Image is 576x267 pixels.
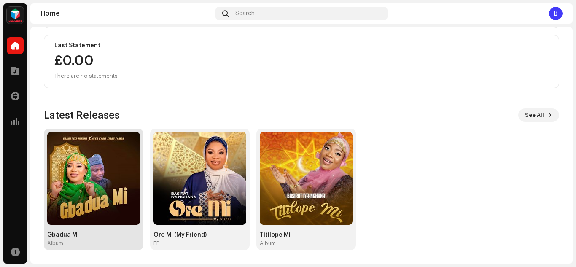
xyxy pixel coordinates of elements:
[40,10,212,17] div: Home
[549,7,563,20] div: B
[525,107,544,124] span: See All
[153,232,246,238] div: Ore Mi (My Friend)
[7,7,24,24] img: feab3aad-9b62-475c-8caf-26f15a9573ee
[47,232,140,238] div: Gbadua Mi
[54,42,549,49] div: Last Statement
[260,232,353,238] div: Titilope Mi
[518,108,559,122] button: See All
[47,132,140,225] img: 6c88e7ac-b13d-4c8f-8911-664061c41479
[260,132,353,225] img: daf7f6e1-46c9-4c51-a33b-bd79c264efe0
[54,71,118,81] div: There are no statements
[153,240,159,247] div: EP
[44,108,120,122] h3: Latest Releases
[235,10,255,17] span: Search
[153,132,246,225] img: 2371c609-3b79-4fc3-97ea-940793212968
[260,240,276,247] div: Album
[44,35,559,88] re-o-card-value: Last Statement
[47,240,63,247] div: Album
